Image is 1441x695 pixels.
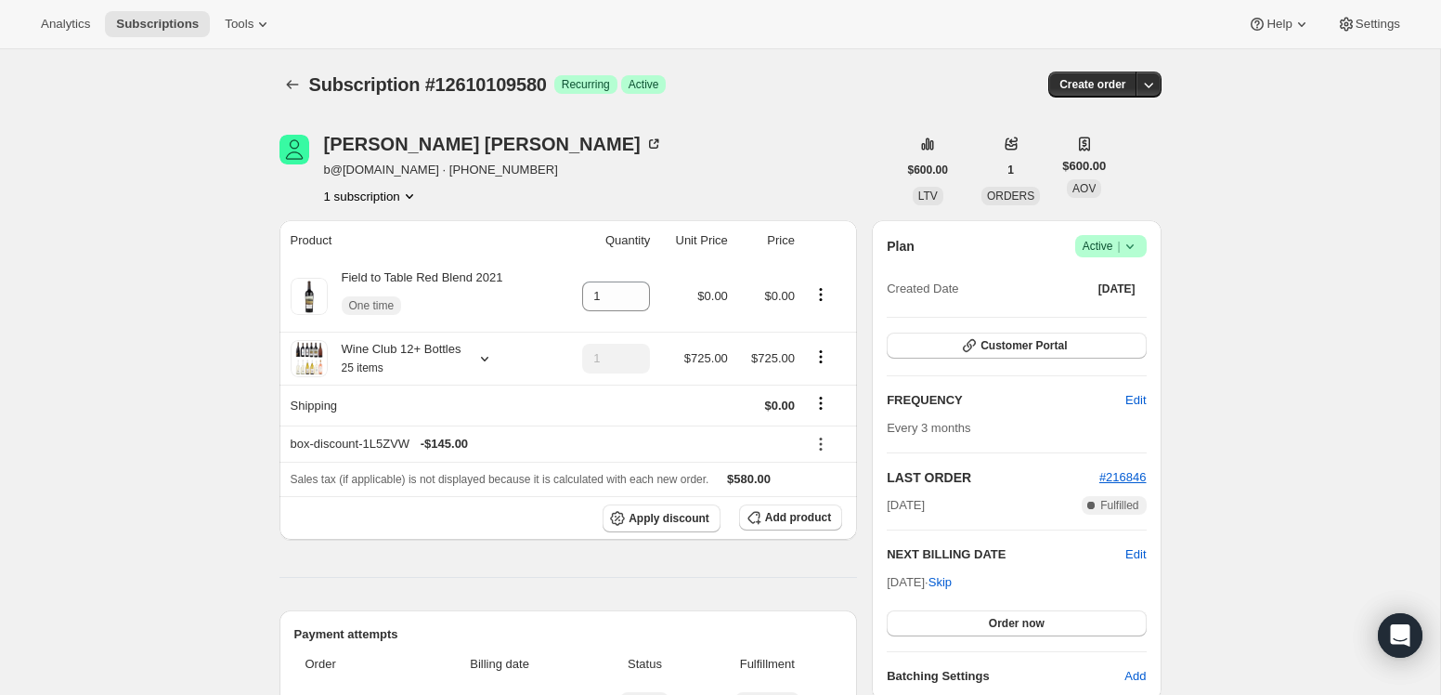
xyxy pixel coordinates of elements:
span: $0.00 [764,399,795,413]
span: [DATE] [1098,282,1136,296]
button: Edit [1114,386,1157,415]
th: Price [733,220,800,261]
button: Product actions [806,347,836,367]
span: Created Date [887,280,958,298]
span: 1 [1007,163,1014,177]
button: Shipping actions [806,393,836,413]
button: Add product [739,505,842,531]
span: One time [349,298,395,313]
button: Tools [214,11,283,37]
span: Billing date [413,655,587,674]
span: $580.00 [727,472,771,486]
span: Active [629,77,659,92]
h2: Plan [887,237,915,256]
span: b@[DOMAIN_NAME] · [PHONE_NUMBER] [324,161,663,179]
span: Fulfillment [704,655,832,674]
span: Customer Portal [980,338,1067,353]
h2: FREQUENCY [887,391,1125,410]
button: Help [1237,11,1321,37]
div: [PERSON_NAME] [PERSON_NAME] [324,135,663,153]
button: Analytics [30,11,101,37]
div: box-discount-1L5ZVW [291,435,795,453]
span: | [1117,239,1120,254]
span: Edit [1125,391,1146,410]
th: Quantity [559,220,656,261]
button: Product actions [324,187,419,205]
span: Add product [765,510,831,525]
span: Tools [225,17,253,32]
span: Recurring [562,77,610,92]
span: $0.00 [764,289,795,303]
span: $600.00 [908,163,948,177]
span: $725.00 [684,351,728,365]
span: $0.00 [697,289,728,303]
button: Customer Portal [887,333,1146,359]
button: Product actions [806,284,836,305]
span: Help [1266,17,1292,32]
span: LTV [918,190,938,203]
span: Brenda Stewart [279,135,309,164]
span: Add [1124,667,1146,686]
button: Apply discount [603,505,720,532]
th: Order [294,644,408,685]
button: Subscriptions [279,72,305,98]
button: [DATE] [1087,276,1147,302]
th: Shipping [279,385,560,426]
span: Fulfilled [1100,498,1138,513]
span: - $145.00 [421,435,468,453]
button: Skip [917,568,963,597]
h6: Batching Settings [887,667,1124,686]
button: #216846 [1099,468,1147,487]
span: Create order [1059,77,1125,92]
span: Active [1083,237,1139,256]
span: ORDERS [987,190,1034,203]
button: Subscriptions [105,11,210,37]
button: Edit [1125,545,1146,564]
h2: NEXT BILLING DATE [887,545,1125,564]
span: Settings [1356,17,1400,32]
span: Status [597,655,692,674]
th: Product [279,220,560,261]
div: Wine Club 12+ Bottles [328,340,461,377]
span: [DATE] · [887,575,952,589]
h2: LAST ORDER [887,468,1099,487]
div: Field to Table Red Blend 2021 [328,269,503,324]
span: Skip [928,573,952,592]
span: Subscription #12610109580 [309,74,547,95]
a: #216846 [1099,470,1147,484]
div: Open Intercom Messenger [1378,613,1422,658]
span: Apply discount [629,511,709,526]
span: Analytics [41,17,90,32]
th: Unit Price [656,220,733,261]
span: [DATE] [887,496,925,515]
button: Add [1113,662,1157,691]
span: $725.00 [751,351,795,365]
span: AOV [1072,182,1096,195]
span: $600.00 [1062,157,1106,176]
small: 25 items [342,361,383,374]
button: Order now [887,610,1146,636]
button: 1 [996,157,1025,183]
button: $600.00 [897,157,959,183]
span: Subscriptions [116,17,199,32]
h2: Payment attempts [294,625,843,644]
span: Order now [989,616,1045,631]
span: Every 3 months [887,421,970,435]
span: Sales tax (if applicable) is not displayed because it is calculated with each new order. [291,473,709,486]
button: Create order [1048,72,1136,98]
button: Settings [1326,11,1411,37]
